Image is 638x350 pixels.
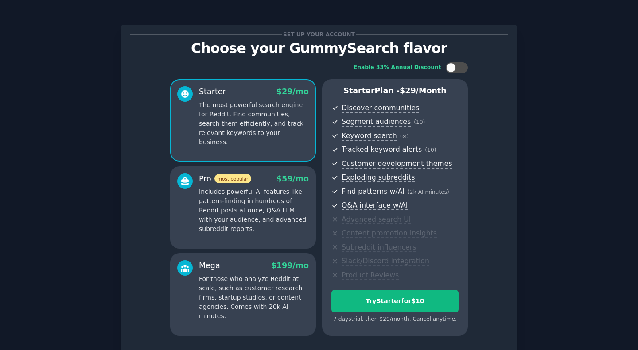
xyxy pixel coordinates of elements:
[214,174,252,183] span: most popular
[342,131,397,141] span: Keyword search
[400,133,409,139] span: ( ∞ )
[408,189,449,195] span: ( 2k AI minutes )
[342,117,411,127] span: Segment audiences
[414,119,425,125] span: ( 10 )
[342,145,422,154] span: Tracked keyword alerts
[342,201,408,210] span: Q&A interface w/AI
[199,173,251,185] div: Pro
[282,30,357,39] span: Set up your account
[199,260,220,271] div: Mega
[342,104,419,113] span: Discover communities
[199,274,309,321] p: For those who analyze Reddit at scale, such as customer research firms, startup studios, or conte...
[342,159,452,169] span: Customer development themes
[331,85,459,96] p: Starter Plan -
[199,100,309,147] p: The most powerful search engine for Reddit. Find communities, search them efficiently, and track ...
[342,173,415,182] span: Exploding subreddits
[331,315,459,323] div: 7 days trial, then $ 29 /month . Cancel anytime.
[271,261,309,270] span: $ 199 /mo
[332,296,458,306] div: Try Starter for $10
[199,187,309,234] p: Includes powerful AI features like pattern-finding in hundreds of Reddit posts at once, Q&A LLM w...
[354,64,441,72] div: Enable 33% Annual Discount
[342,243,416,252] span: Subreddit influencers
[130,41,508,56] p: Choose your GummySearch flavor
[331,290,459,312] button: TryStarterfor$10
[342,187,405,196] span: Find patterns w/AI
[342,215,411,224] span: Advanced search UI
[342,229,437,238] span: Content promotion insights
[342,271,399,280] span: Product Reviews
[425,147,436,153] span: ( 10 )
[276,87,309,96] span: $ 29 /mo
[276,174,309,183] span: $ 59 /mo
[199,86,226,97] div: Starter
[400,86,447,95] span: $ 29 /month
[342,257,429,266] span: Slack/Discord integration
